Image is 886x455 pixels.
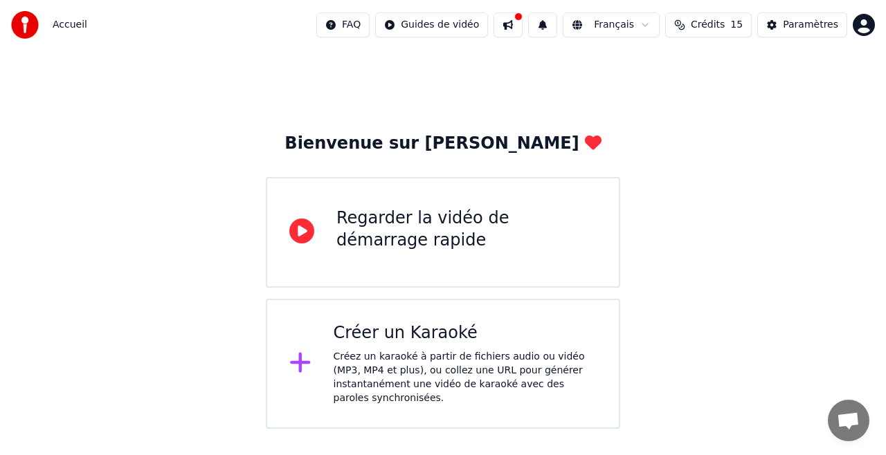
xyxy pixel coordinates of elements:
button: Guides de vidéo [375,12,488,37]
button: Paramètres [757,12,847,37]
div: Regarder la vidéo de démarrage rapide [336,207,597,252]
button: FAQ [316,12,370,37]
div: Bienvenue sur [PERSON_NAME] [284,133,601,155]
button: Crédits15 [665,12,752,37]
span: Crédits [691,18,725,32]
div: Paramètres [783,18,838,32]
span: Accueil [53,18,87,32]
div: Ouvrir le chat [828,400,869,441]
nav: breadcrumb [53,18,87,32]
div: Créez un karaoké à partir de fichiers audio ou vidéo (MP3, MP4 et plus), ou collez une URL pour g... [334,350,597,405]
div: Créer un Karaoké [334,322,597,344]
span: 15 [730,18,743,32]
img: youka [11,11,39,39]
